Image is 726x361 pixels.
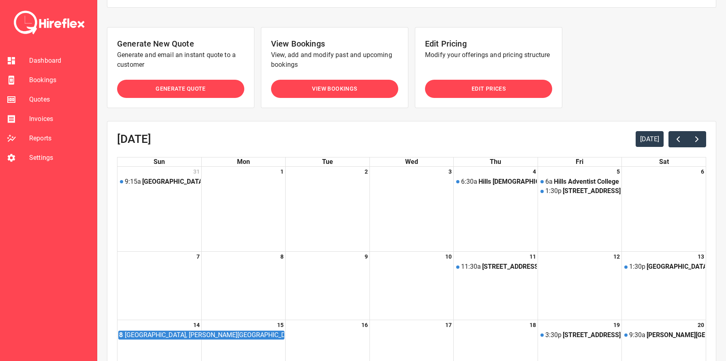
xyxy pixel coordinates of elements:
[622,167,706,252] td: September 6, 2025
[482,263,536,270] div: [STREET_ADDRESS][PERSON_NAME]
[528,320,538,330] a: September 18, 2025
[360,320,369,330] a: September 16, 2025
[29,153,90,163] span: Settings
[279,252,285,261] a: September 8, 2025
[29,95,90,104] span: Quotes
[545,331,562,339] div: 3:30p
[286,167,369,252] td: September 2, 2025
[201,252,285,320] td: September 8, 2025
[117,37,244,50] h6: Generate New Quote
[574,157,585,166] a: Friday
[447,167,453,176] a: September 3, 2025
[404,157,420,166] a: Wednesday
[563,331,621,339] div: [STREET_ADDRESS][PERSON_NAME]
[699,167,706,176] a: September 6, 2025
[369,167,453,252] td: September 3, 2025
[636,131,664,147] button: [DATE]
[622,252,706,320] td: September 13, 2025
[124,331,284,339] div: [GEOGRAPHIC_DATA], [PERSON_NAME][GEOGRAPHIC_DATA], [GEOGRAPHIC_DATA], [GEOGRAPHIC_DATA]
[156,84,206,94] span: Generate Quote
[363,167,369,176] a: September 2, 2025
[142,178,201,185] div: [GEOGRAPHIC_DATA], [GEOGRAPHIC_DATA], [GEOGRAPHIC_DATA]
[117,133,151,146] h2: [DATE]
[195,252,201,261] a: September 7, 2025
[363,252,369,261] a: September 9, 2025
[29,134,90,143] span: Reports
[538,167,621,252] td: September 5, 2025
[117,167,201,252] td: August 31, 2025
[461,178,477,185] div: 6:30a
[461,263,481,270] div: 11:30a
[425,37,552,50] h6: Edit Pricing
[454,167,538,252] td: September 4, 2025
[538,252,621,320] td: September 12, 2025
[192,167,201,176] a: August 31, 2025
[629,263,645,270] div: 1:30p
[647,263,705,270] div: [GEOGRAPHIC_DATA] [GEOGRAPHIC_DATA], [PERSON_NAME][GEOGRAPHIC_DATA], [GEOGRAPHIC_DATA]
[286,252,369,320] td: September 9, 2025
[369,252,453,320] td: September 10, 2025
[615,167,621,176] a: September 5, 2025
[696,252,706,261] a: September 13, 2025
[444,320,453,330] a: September 17, 2025
[658,157,670,166] a: Saturday
[696,320,706,330] a: September 20, 2025
[235,157,252,166] a: Monday
[279,167,285,176] a: September 1, 2025
[192,320,201,330] a: September 14, 2025
[119,331,123,339] div: 8a
[425,50,552,60] p: Modify your offerings and pricing structure
[478,178,536,185] div: Hills [DEMOGRAPHIC_DATA][GEOGRAPHIC_DATA] [PERSON_NAME][GEOGRAPHIC_DATA], [GEOGRAPHIC_DATA]
[528,252,538,261] a: September 11, 2025
[312,84,357,94] span: View Bookings
[629,331,645,339] div: 9:30a
[117,50,244,70] p: Generate and email an instant quote to a customer
[545,178,553,185] div: 6a
[152,157,167,166] a: Sunday
[454,252,538,320] td: September 11, 2025
[545,187,562,195] div: 1:30p
[687,131,706,147] button: Next month
[563,187,621,195] div: [STREET_ADDRESS]
[320,157,335,166] a: Tuesday
[531,167,538,176] a: September 4, 2025
[29,56,90,66] span: Dashboard
[29,114,90,124] span: Invoices
[444,252,453,261] a: September 10, 2025
[612,320,621,330] a: September 19, 2025
[275,320,285,330] a: September 15, 2025
[472,84,506,94] span: Edit Prices
[117,252,201,320] td: September 7, 2025
[554,178,621,185] div: Hills Adventist College - [GEOGRAPHIC_DATA], [GEOGRAPHIC_DATA]
[647,331,705,339] div: [PERSON_NAME][GEOGRAPHIC_DATA], [GEOGRAPHIC_DATA]
[612,252,621,261] a: September 12, 2025
[125,178,141,185] div: 9:15a
[271,37,398,50] h6: View Bookings
[488,157,503,166] a: Thursday
[29,75,90,85] span: Bookings
[201,167,285,252] td: September 1, 2025
[271,50,398,70] p: View, add and modify past and upcoming bookings
[668,131,688,147] button: Previous month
